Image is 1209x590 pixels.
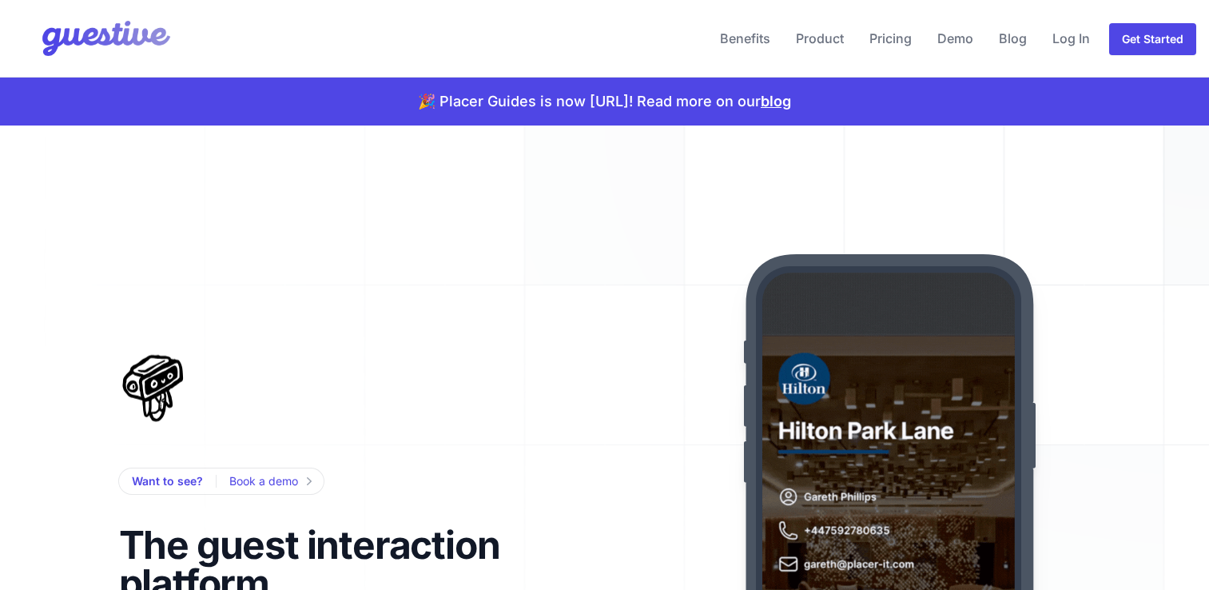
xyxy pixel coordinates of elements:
a: Get Started [1109,23,1196,55]
a: Blog [992,19,1033,58]
a: Demo [931,19,980,58]
a: Book a demo [229,472,311,491]
a: Pricing [863,19,918,58]
a: blog [761,93,791,110]
p: 🎉 Placer Guides is now [URL]! Read more on our [418,90,791,113]
a: Log In [1046,19,1096,58]
img: Your Company [13,6,174,70]
a: Benefits [714,19,777,58]
a: Product [789,19,850,58]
